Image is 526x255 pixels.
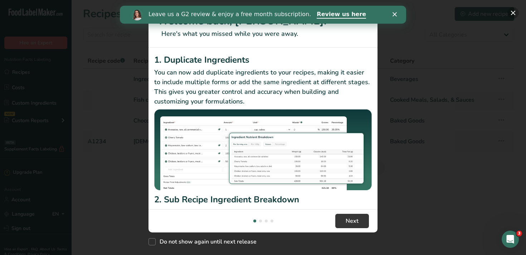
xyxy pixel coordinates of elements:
[346,217,359,225] span: Next
[154,68,372,106] p: You can now add duplicate ingredients to your recipes, making it easier to include multiple forms...
[154,109,372,191] img: Duplicate Ingredients
[120,6,406,24] iframe: Intercom live chat banner
[516,231,522,236] span: 3
[335,214,369,228] button: Next
[154,53,372,66] h2: 1. Duplicate Ingredients
[154,193,372,206] h2: 2. Sub Recipe Ingredient Breakdown
[154,207,372,236] p: Checkout our new Sub Recipe Ingredient breakdown in the recipe builder. You can now see your Reci...
[502,231,519,248] iframe: Intercom live chat
[157,29,369,39] p: Here's what you missed while you were away.
[273,6,280,11] div: Close
[156,238,257,245] span: Do not show again until next release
